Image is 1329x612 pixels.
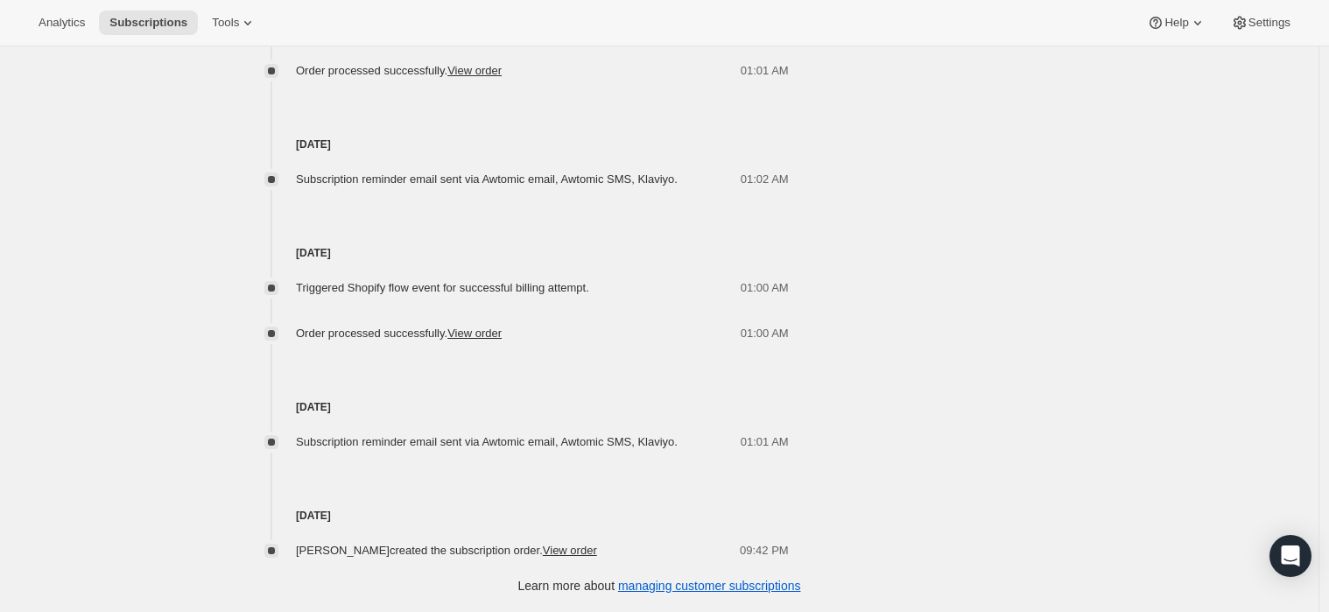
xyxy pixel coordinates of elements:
[296,544,597,557] span: [PERSON_NAME] created the subscription order.
[741,171,789,188] span: 01:02 AM
[296,327,502,340] span: Order processed successfully.
[212,16,239,30] span: Tools
[296,64,502,77] span: Order processed successfully.
[543,544,597,557] a: View order
[741,433,789,451] span: 01:01 AM
[741,62,789,80] span: 01:01 AM
[28,11,95,35] button: Analytics
[296,281,589,294] span: Triggered Shopify flow event for successful billing attempt.
[201,11,267,35] button: Tools
[1269,535,1311,577] div: Open Intercom Messenger
[243,398,789,416] h4: [DATE]
[1248,16,1290,30] span: Settings
[243,507,789,524] h4: [DATE]
[39,16,85,30] span: Analytics
[447,64,502,77] a: View order
[741,279,789,297] span: 01:00 AM
[1136,11,1216,35] button: Help
[618,579,801,593] a: managing customer subscriptions
[447,327,502,340] a: View order
[99,11,198,35] button: Subscriptions
[1220,11,1301,35] button: Settings
[109,16,187,30] span: Subscriptions
[243,136,789,153] h4: [DATE]
[518,577,801,594] p: Learn more about
[243,244,789,262] h4: [DATE]
[740,542,789,559] span: 09:42 PM
[1164,16,1188,30] span: Help
[296,172,678,186] span: Subscription reminder email sent via Awtomic email, Awtomic SMS, Klaviyo.
[741,325,789,342] span: 01:00 AM
[296,435,678,448] span: Subscription reminder email sent via Awtomic email, Awtomic SMS, Klaviyo.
